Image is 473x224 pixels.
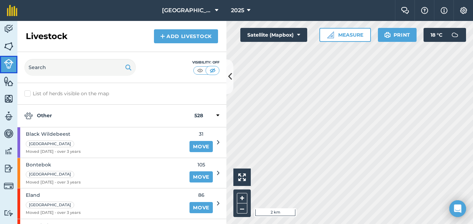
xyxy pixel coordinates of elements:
a: Move [189,141,213,152]
a: Eland[GEOGRAPHIC_DATA]Moved [DATE] - over 3 years [17,188,185,219]
button: Measure [319,28,371,42]
div: [GEOGRAPHIC_DATA] [26,141,74,148]
a: Black Wildebeest[GEOGRAPHIC_DATA]Moved [DATE] - over 3 years [17,127,185,158]
img: svg+xml;base64,PD94bWwgdmVyc2lvbj0iMS4wIiBlbmNvZGluZz0idXRmLTgiPz4KPCEtLSBHZW5lcmF0b3I6IEFkb2JlIE... [4,163,14,174]
a: Move [189,171,213,182]
img: svg+xml;base64,PHN2ZyB4bWxucz0iaHR0cDovL3d3dy53My5vcmcvMjAwMC9zdmciIHdpZHRoPSIxNyIgaGVpZ2h0PSIxNy... [441,6,448,15]
span: Bontebok [26,161,81,169]
a: Add Livestock [154,29,218,43]
span: 86 [189,191,213,199]
img: svg+xml;base64,PHN2ZyB4bWxucz0iaHR0cDovL3d3dy53My5vcmcvMjAwMC9zdmciIHdpZHRoPSI1MCIgaGVpZ2h0PSI0MC... [196,67,204,74]
span: 18 ° C [431,28,442,42]
a: Bontebok[GEOGRAPHIC_DATA]Moved [DATE] - over 3 years [17,158,185,188]
img: Two speech bubbles overlapping with the left bubble in the forefront [401,7,409,14]
div: Visibility: Off [192,60,219,65]
img: svg+xml;base64,PD94bWwgdmVyc2lvbj0iMS4wIiBlbmNvZGluZz0idXRmLTgiPz4KPCEtLSBHZW5lcmF0b3I6IEFkb2JlIE... [24,112,33,120]
button: – [237,203,247,214]
img: svg+xml;base64,PD94bWwgdmVyc2lvbj0iMS4wIiBlbmNvZGluZz0idXRmLTgiPz4KPCEtLSBHZW5lcmF0b3I6IEFkb2JlIE... [4,146,14,156]
a: Move [189,202,213,213]
input: Search [24,59,136,76]
span: Moved [DATE] - over 3 years [26,179,81,186]
label: List of herds visible on the map [24,90,219,97]
img: svg+xml;base64,PD94bWwgdmVyc2lvbj0iMS4wIiBlbmNvZGluZz0idXRmLTgiPz4KPCEtLSBHZW5lcmF0b3I6IEFkb2JlIE... [4,24,14,34]
img: Ruler icon [327,31,334,38]
h2: Livestock [26,31,68,42]
img: svg+xml;base64,PHN2ZyB4bWxucz0iaHR0cDovL3d3dy53My5vcmcvMjAwMC9zdmciIHdpZHRoPSIxNCIgaGVpZ2h0PSIyNC... [160,32,165,40]
span: [GEOGRAPHIC_DATA] [162,6,212,15]
button: Satellite (Mapbox) [240,28,307,42]
img: A cog icon [459,7,468,14]
img: Four arrows, one pointing top left, one top right, one bottom right and the last bottom left [238,173,246,181]
span: Eland [26,191,81,199]
strong: 528 [194,112,203,120]
strong: Other [24,112,194,120]
span: 2025 [231,6,244,15]
span: 105 [189,161,213,169]
div: [GEOGRAPHIC_DATA] [26,171,74,178]
img: svg+xml;base64,PD94bWwgdmVyc2lvbj0iMS4wIiBlbmNvZGluZz0idXRmLTgiPz4KPCEtLSBHZW5lcmF0b3I6IEFkb2JlIE... [4,181,14,191]
span: Black Wildebeest [26,130,81,138]
img: svg+xml;base64,PHN2ZyB4bWxucz0iaHR0cDovL3d3dy53My5vcmcvMjAwMC9zdmciIHdpZHRoPSI1NiIgaGVpZ2h0PSI2MC... [4,41,14,52]
img: svg+xml;base64,PHN2ZyB4bWxucz0iaHR0cDovL3d3dy53My5vcmcvMjAwMC9zdmciIHdpZHRoPSIxOSIgaGVpZ2h0PSIyNC... [125,63,132,72]
img: svg+xml;base64,PHN2ZyB4bWxucz0iaHR0cDovL3d3dy53My5vcmcvMjAwMC9zdmciIHdpZHRoPSI1NiIgaGVpZ2h0PSI2MC... [4,94,14,104]
button: + [237,193,247,203]
img: fieldmargin Logo [7,5,17,16]
img: svg+xml;base64,PHN2ZyB4bWxucz0iaHR0cDovL3d3dy53My5vcmcvMjAwMC9zdmciIHdpZHRoPSIxOSIgaGVpZ2h0PSIyNC... [384,31,391,39]
img: svg+xml;base64,PHN2ZyB4bWxucz0iaHR0cDovL3d3dy53My5vcmcvMjAwMC9zdmciIHdpZHRoPSI1NiIgaGVpZ2h0PSI2MC... [4,76,14,87]
span: Moved [DATE] - over 3 years [26,149,81,155]
img: svg+xml;base64,PHN2ZyB4bWxucz0iaHR0cDovL3d3dy53My5vcmcvMjAwMC9zdmciIHdpZHRoPSI1MCIgaGVpZ2h0PSI0MC... [208,67,217,74]
img: svg+xml;base64,PD94bWwgdmVyc2lvbj0iMS4wIiBlbmNvZGluZz0idXRmLTgiPz4KPCEtLSBHZW5lcmF0b3I6IEFkb2JlIE... [448,28,462,42]
img: svg+xml;base64,PD94bWwgdmVyc2lvbj0iMS4wIiBlbmNvZGluZz0idXRmLTgiPz4KPCEtLSBHZW5lcmF0b3I6IEFkb2JlIE... [4,210,14,216]
button: Print [378,28,417,42]
div: [GEOGRAPHIC_DATA] [26,202,74,209]
span: Moved [DATE] - over 3 years [26,210,81,216]
button: 18 °C [424,28,466,42]
img: A question mark icon [420,7,429,14]
img: svg+xml;base64,PD94bWwgdmVyc2lvbj0iMS4wIiBlbmNvZGluZz0idXRmLTgiPz4KPCEtLSBHZW5lcmF0b3I6IEFkb2JlIE... [4,59,14,69]
span: 31 [189,130,213,138]
img: svg+xml;base64,PD94bWwgdmVyc2lvbj0iMS4wIiBlbmNvZGluZz0idXRmLTgiPz4KPCEtLSBHZW5lcmF0b3I6IEFkb2JlIE... [4,128,14,139]
img: svg+xml;base64,PD94bWwgdmVyc2lvbj0iMS4wIiBlbmNvZGluZz0idXRmLTgiPz4KPCEtLSBHZW5lcmF0b3I6IEFkb2JlIE... [4,111,14,121]
div: Open Intercom Messenger [449,200,466,217]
